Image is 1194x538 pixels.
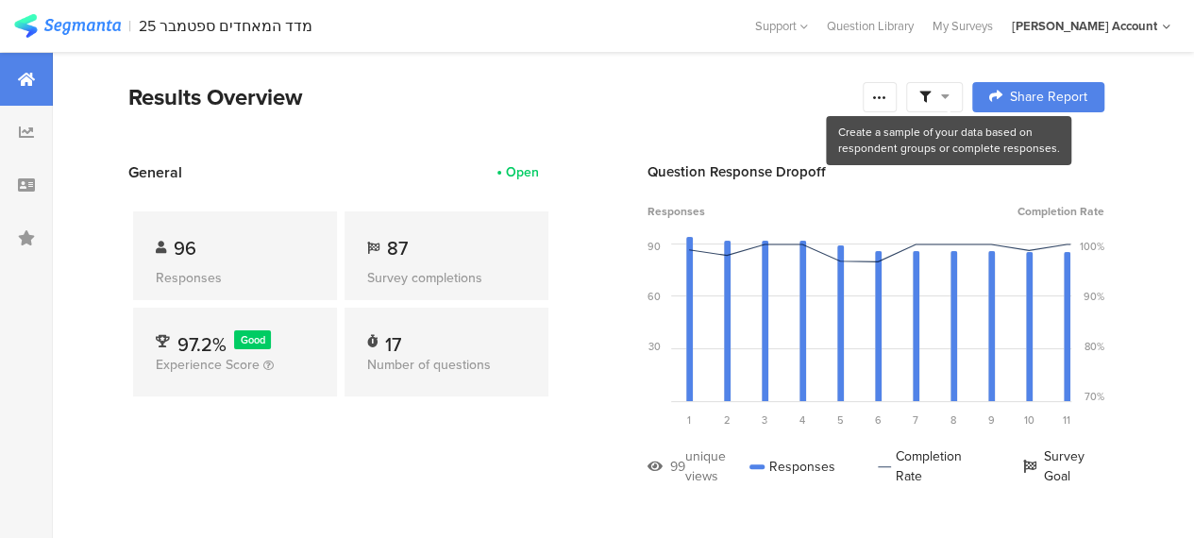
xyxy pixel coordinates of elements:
[139,17,312,35] div: מדד המאחדים ספטמבר 25
[670,457,685,477] div: 99
[724,412,731,428] span: 2
[687,412,691,428] span: 1
[156,355,260,375] span: Experience Score
[837,124,1059,157] span: Create a sample of your data based on respondent groups or complete responses.
[647,161,1104,182] div: Question Response Dropoff
[647,239,661,254] div: 90
[14,14,121,38] img: segmanta logo
[177,330,227,359] span: 97.2%
[1063,412,1070,428] span: 11
[1012,17,1157,35] div: [PERSON_NAME] Account
[923,17,1002,35] a: My Surveys
[648,339,661,354] div: 30
[128,161,182,183] span: General
[1084,289,1104,304] div: 90%
[755,11,808,41] div: Support
[1017,203,1104,220] span: Completion Rate
[749,446,835,486] div: Responses
[1085,389,1104,404] div: 70%
[385,330,401,349] div: 17
[1024,412,1034,428] span: 10
[367,268,526,288] div: Survey completions
[1085,339,1104,354] div: 80%
[387,234,408,262] span: 87
[950,412,956,428] span: 8
[128,80,853,114] div: Results Overview
[817,17,923,35] a: Question Library
[156,268,314,288] div: Responses
[128,15,131,37] div: |
[241,332,265,347] span: Good
[875,412,882,428] span: 6
[837,412,844,428] span: 5
[647,289,661,304] div: 60
[506,162,539,182] div: Open
[174,234,196,262] span: 96
[1023,446,1104,486] div: Survey Goal
[685,446,749,486] div: unique views
[913,412,918,428] span: 7
[762,412,767,428] span: 3
[647,203,705,220] span: Responses
[367,355,491,375] span: Number of questions
[988,412,995,428] span: 9
[1010,91,1087,104] span: Share Report
[1080,239,1104,254] div: 100%
[878,446,981,486] div: Completion Rate
[799,412,805,428] span: 4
